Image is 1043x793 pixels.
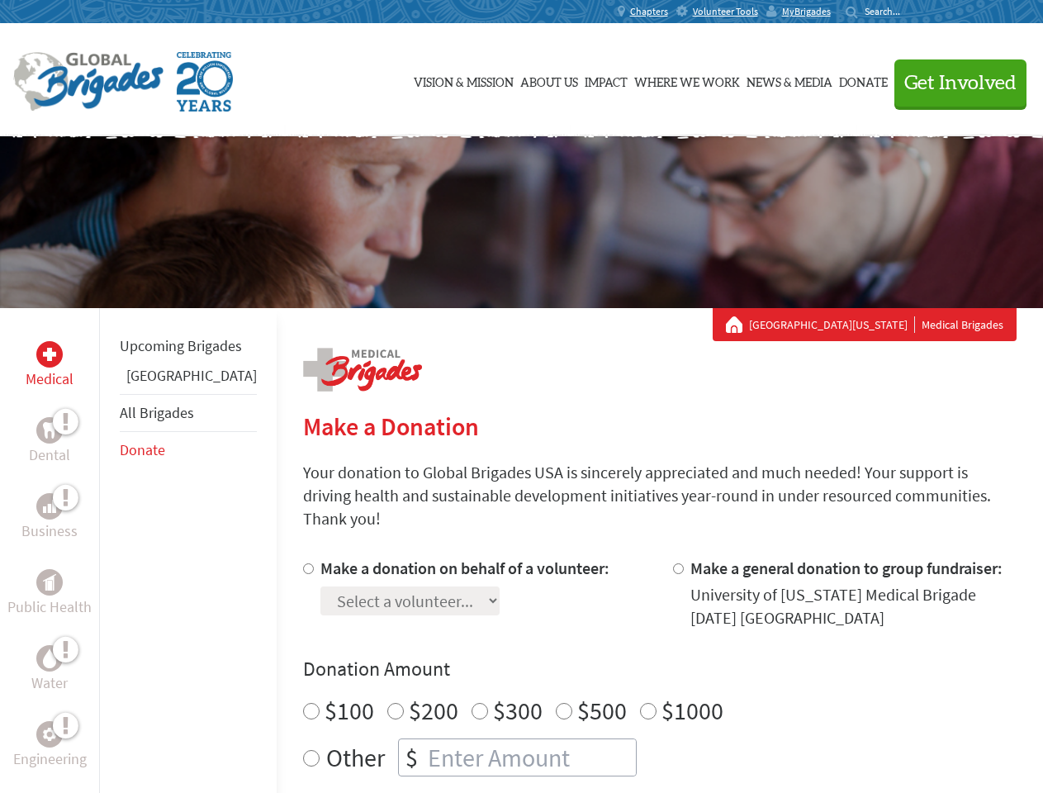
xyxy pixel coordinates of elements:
[320,558,609,578] label: Make a donation on behalf of a volunteer:
[31,645,68,695] a: WaterWater
[661,695,723,726] label: $1000
[13,52,164,112] img: Global Brigades Logo
[520,39,578,121] a: About Us
[7,569,92,619] a: Public HealthPublic Health
[120,440,165,459] a: Donate
[120,432,257,468] li: Donate
[126,366,257,385] a: [GEOGRAPHIC_DATA]
[7,596,92,619] p: Public Health
[894,59,1026,107] button: Get Involved
[29,417,70,467] a: DentalDental
[414,39,514,121] a: Vision & Mission
[303,348,422,392] img: logo-medical.png
[325,695,374,726] label: $100
[26,368,73,391] p: Medical
[585,39,628,121] a: Impact
[577,695,627,726] label: $500
[120,364,257,394] li: Panama
[303,411,1017,441] h2: Make a Donation
[839,39,888,121] a: Donate
[865,5,912,17] input: Search...
[177,52,233,112] img: Global Brigades Celebrating 20 Years
[13,721,87,771] a: EngineeringEngineering
[120,336,242,355] a: Upcoming Brigades
[31,672,68,695] p: Water
[904,74,1017,93] span: Get Involved
[493,695,543,726] label: $300
[303,656,1017,682] h4: Donation Amount
[36,569,63,596] div: Public Health
[43,500,56,513] img: Business
[749,316,915,333] a: [GEOGRAPHIC_DATA][US_STATE]
[43,648,56,667] img: Water
[782,5,831,18] span: MyBrigades
[424,739,636,776] input: Enter Amount
[43,348,56,361] img: Medical
[747,39,832,121] a: News & Media
[43,728,56,741] img: Engineering
[13,748,87,771] p: Engineering
[120,394,257,432] li: All Brigades
[36,341,63,368] div: Medical
[43,422,56,438] img: Dental
[36,645,63,672] div: Water
[43,574,56,591] img: Public Health
[36,493,63,520] div: Business
[29,444,70,467] p: Dental
[326,738,385,776] label: Other
[399,739,424,776] div: $
[21,493,78,543] a: BusinessBusiness
[693,5,758,18] span: Volunteer Tools
[120,328,257,364] li: Upcoming Brigades
[690,583,1017,629] div: University of [US_STATE] Medical Brigade [DATE] [GEOGRAPHIC_DATA]
[120,403,194,422] a: All Brigades
[630,5,668,18] span: Chapters
[303,461,1017,530] p: Your donation to Global Brigades USA is sincerely appreciated and much needed! Your support is dr...
[21,520,78,543] p: Business
[26,341,73,391] a: MedicalMedical
[726,316,1003,333] div: Medical Brigades
[634,39,740,121] a: Where We Work
[36,417,63,444] div: Dental
[409,695,458,726] label: $200
[690,558,1003,578] label: Make a general donation to group fundraiser:
[36,721,63,748] div: Engineering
